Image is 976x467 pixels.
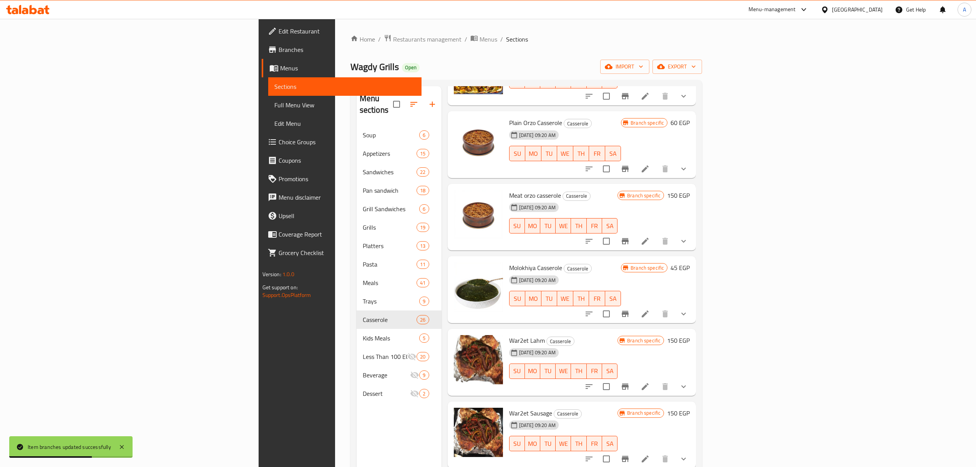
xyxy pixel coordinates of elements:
[674,232,693,250] button: show more
[679,92,688,101] svg: Show Choices
[262,244,422,262] a: Grocery Checklist
[525,218,540,233] button: MO
[363,278,417,287] span: Meals
[679,454,688,464] svg: Show Choices
[580,232,598,250] button: sort-choices
[574,365,583,377] span: TH
[528,293,538,304] span: MO
[543,220,553,232] span: TU
[262,188,422,207] a: Menu disclaimer
[564,264,591,273] span: Casserole
[616,377,634,396] button: Branch-specific-item
[419,297,429,306] div: items
[592,293,602,304] span: FR
[528,365,537,377] span: MO
[576,148,586,159] span: TH
[516,422,559,429] span: [DATE] 09:20 AM
[417,149,429,158] div: items
[605,75,614,87] span: SA
[454,335,503,384] img: War2et Lahm
[262,40,422,59] a: Branches
[559,365,568,377] span: WE
[363,149,417,158] span: Appetizers
[262,133,422,151] a: Choice Groups
[556,364,571,379] button: WE
[419,389,429,398] div: items
[679,309,688,319] svg: Show Choices
[465,35,467,44] li: /
[525,436,540,451] button: MO
[544,293,554,304] span: TU
[540,364,556,379] button: TU
[590,438,599,449] span: FR
[363,186,417,195] span: Pan sandwich
[589,291,605,306] button: FR
[417,241,429,250] div: items
[363,370,410,380] span: Beverage
[580,160,598,178] button: sort-choices
[357,237,442,255] div: Platters13
[500,35,503,44] li: /
[407,352,417,361] svg: Inactive section
[454,117,503,167] img: Plain Orzo Casserole
[357,366,442,384] div: Beverage9
[262,290,311,300] a: Support.OpsPlatform
[559,438,568,449] span: WE
[543,365,553,377] span: TU
[749,5,796,14] div: Menu-management
[574,75,583,87] span: TH
[559,220,568,232] span: WE
[509,335,545,346] span: War2et Lahm
[546,337,574,346] div: Casserole
[556,218,571,233] button: WE
[417,223,429,232] div: items
[592,148,602,159] span: FR
[556,436,571,451] button: WE
[571,364,586,379] button: TH
[363,334,420,343] span: Kids Meals
[280,63,415,73] span: Menus
[262,22,422,40] a: Edit Restaurant
[557,146,573,161] button: WE
[573,146,589,161] button: TH
[262,269,281,279] span: Version:
[671,117,690,128] h6: 60 EGP
[420,205,428,213] span: 6
[268,114,422,133] a: Edit Menu
[509,146,525,161] button: SU
[363,241,417,250] span: Platters
[357,144,442,163] div: Appetizers15
[605,365,614,377] span: SA
[417,278,429,287] div: items
[363,167,417,177] span: Sandwiches
[616,160,634,178] button: Branch-specific-item
[454,190,503,239] img: Meat orzo casserole
[606,62,643,72] span: import
[420,298,428,305] span: 9
[571,436,586,451] button: TH
[419,370,429,380] div: items
[513,365,522,377] span: SU
[525,364,540,379] button: MO
[598,233,614,249] span: Select to update
[363,315,417,324] span: Casserole
[587,364,602,379] button: FR
[559,75,568,87] span: WE
[557,291,573,306] button: WE
[605,146,621,161] button: SA
[605,220,614,232] span: SA
[357,200,442,218] div: Grill Sandwiches6
[357,126,442,144] div: Soup6
[659,62,696,72] span: export
[363,352,408,361] span: Less Than 100 EGP
[605,291,621,306] button: SA
[509,407,552,419] span: War2et Sausage
[419,204,429,213] div: items
[560,148,570,159] span: WE
[279,193,415,202] span: Menu disclaimer
[509,262,562,274] span: Molokhiya Casserole
[656,232,674,250] button: delete
[262,170,422,188] a: Promotions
